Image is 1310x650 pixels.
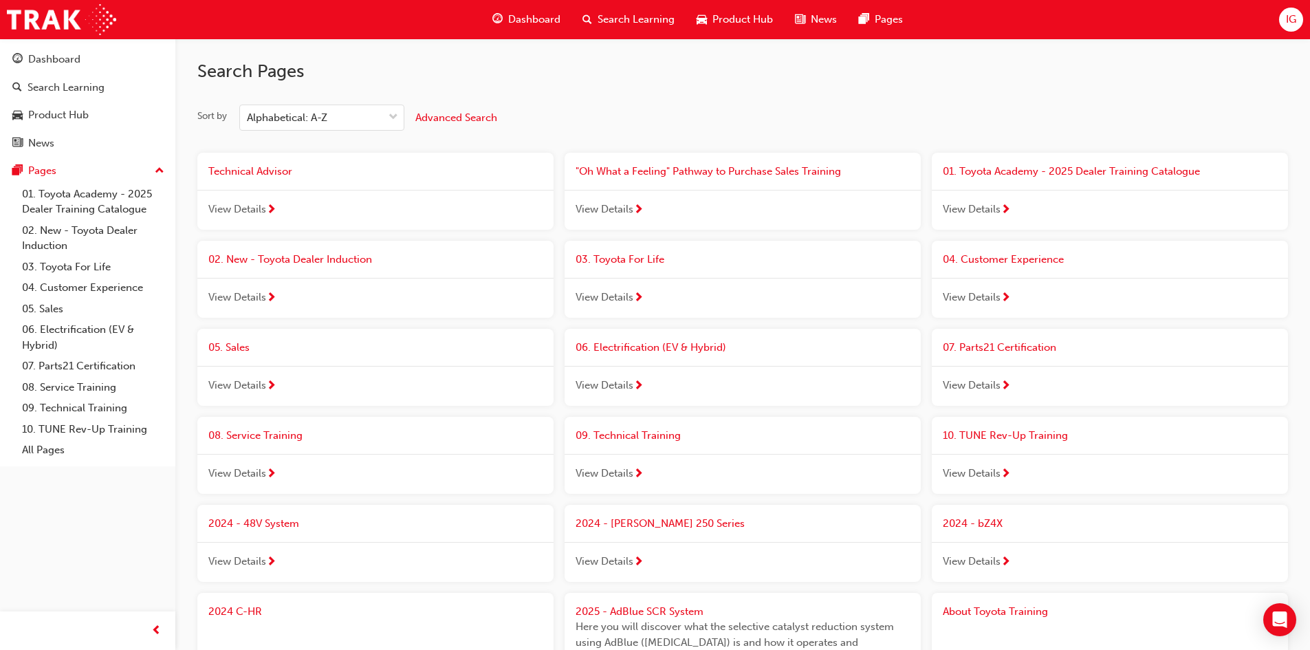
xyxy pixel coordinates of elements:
a: Dashboard [6,47,170,72]
span: 2025 - AdBlue SCR System [576,605,703,618]
span: 01. Toyota Academy - 2025 Dealer Training Catalogue [943,165,1200,177]
span: guage-icon [12,54,23,66]
span: down-icon [389,109,398,127]
span: View Details [576,466,633,481]
span: next-icon [266,380,276,393]
span: 04. Customer Experience [943,253,1064,266]
span: Search Learning [598,12,675,28]
a: 01. Toyota Academy - 2025 Dealer Training Catalogue [17,184,170,220]
span: Dashboard [508,12,560,28]
a: 01. Toyota Academy - 2025 Dealer Training CatalogueView Details [932,153,1288,230]
a: Product Hub [6,102,170,128]
span: 09. Technical Training [576,429,681,442]
span: next-icon [1001,292,1011,305]
a: 2024 - [PERSON_NAME] 250 SeriesView Details [565,505,921,582]
div: Sort by [197,109,227,123]
span: next-icon [1001,468,1011,481]
span: next-icon [633,204,644,217]
a: 10. TUNE Rev-Up Training [17,419,170,440]
button: Advanced Search [415,105,497,131]
div: News [28,136,54,151]
a: 09. Technical Training [17,398,170,419]
span: 10. TUNE Rev-Up Training [943,429,1068,442]
div: Open Intercom Messenger [1263,603,1296,636]
span: Advanced Search [415,111,497,124]
span: View Details [943,554,1001,570]
span: next-icon [633,292,644,305]
span: car-icon [697,11,707,28]
div: Dashboard [28,52,80,67]
span: 2024 - 48V System [208,517,299,530]
span: 2024 - [PERSON_NAME] 250 Series [576,517,745,530]
a: "Oh What a Feeling" Pathway to Purchase Sales TrainingView Details [565,153,921,230]
span: news-icon [12,138,23,150]
div: Alphabetical: A-Z [247,110,327,126]
span: View Details [208,554,266,570]
span: Technical Advisor [208,165,292,177]
a: pages-iconPages [848,6,914,34]
a: 04. Customer Experience [17,277,170,299]
a: guage-iconDashboard [481,6,571,34]
a: News [6,131,170,156]
span: next-icon [1001,380,1011,393]
span: next-icon [633,556,644,569]
button: Pages [6,158,170,184]
span: View Details [576,378,633,393]
a: 04. Customer ExperienceView Details [932,241,1288,318]
a: 03. Toyota For LifeView Details [565,241,921,318]
a: search-iconSearch Learning [571,6,686,34]
span: 07. Parts21 Certification [943,341,1056,354]
a: Technical AdvisorView Details [197,153,554,230]
span: News [811,12,837,28]
div: Search Learning [28,80,105,96]
a: 2024 - 48V SystemView Details [197,505,554,582]
span: View Details [576,202,633,217]
a: news-iconNews [784,6,848,34]
a: 03. Toyota For Life [17,257,170,278]
a: 08. Service Training [17,377,170,398]
span: View Details [208,202,266,217]
span: next-icon [633,380,644,393]
span: search-icon [12,82,22,94]
span: pages-icon [12,165,23,177]
span: next-icon [1001,204,1011,217]
span: 03. Toyota For Life [576,253,664,266]
span: View Details [576,290,633,305]
span: next-icon [1001,556,1011,569]
a: 07. Parts21 CertificationView Details [932,329,1288,406]
span: View Details [208,466,266,481]
a: car-iconProduct Hub [686,6,784,34]
span: View Details [943,202,1001,217]
a: 06. Electrification (EV & Hybrid) [17,319,170,356]
span: prev-icon [151,622,162,640]
span: 2024 C-HR [208,605,262,618]
span: pages-icon [859,11,869,28]
span: View Details [943,466,1001,481]
a: 06. Electrification (EV & Hybrid)View Details [565,329,921,406]
span: next-icon [266,468,276,481]
span: next-icon [266,204,276,217]
span: 05. Sales [208,341,250,354]
span: Product Hub [712,12,773,28]
span: car-icon [12,109,23,122]
a: All Pages [17,440,170,461]
span: guage-icon [492,11,503,28]
span: 02. New - Toyota Dealer Induction [208,253,372,266]
span: IG [1286,12,1296,28]
a: 2024 - bZ4XView Details [932,505,1288,582]
span: Pages [875,12,903,28]
span: up-icon [155,162,164,180]
span: search-icon [582,11,592,28]
a: 02. New - Toyota Dealer InductionView Details [197,241,554,318]
a: 09. Technical TrainingView Details [565,417,921,494]
div: Pages [28,163,56,179]
span: 2024 - bZ4X [943,517,1003,530]
h2: Search Pages [197,61,1288,83]
span: 08. Service Training [208,429,303,442]
span: next-icon [633,468,644,481]
a: 10. TUNE Rev-Up TrainingView Details [932,417,1288,494]
a: 05. SalesView Details [197,329,554,406]
a: Search Learning [6,75,170,100]
span: View Details [208,378,266,393]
